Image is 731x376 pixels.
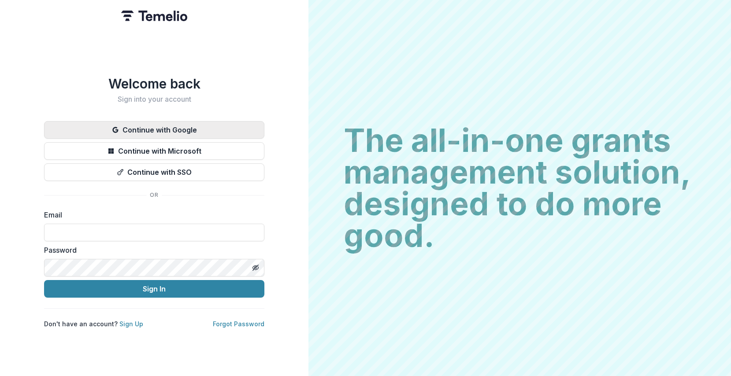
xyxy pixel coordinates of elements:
button: Toggle password visibility [249,261,263,275]
h2: Sign into your account [44,95,264,103]
label: Password [44,245,259,255]
a: Forgot Password [213,320,264,328]
label: Email [44,210,259,220]
h1: Welcome back [44,76,264,92]
button: Continue with Microsoft [44,142,264,160]
p: Don't have an account? [44,319,143,328]
a: Sign Up [119,320,143,328]
img: Temelio [121,11,187,21]
button: Continue with SSO [44,163,264,181]
button: Sign In [44,280,264,298]
button: Continue with Google [44,121,264,139]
